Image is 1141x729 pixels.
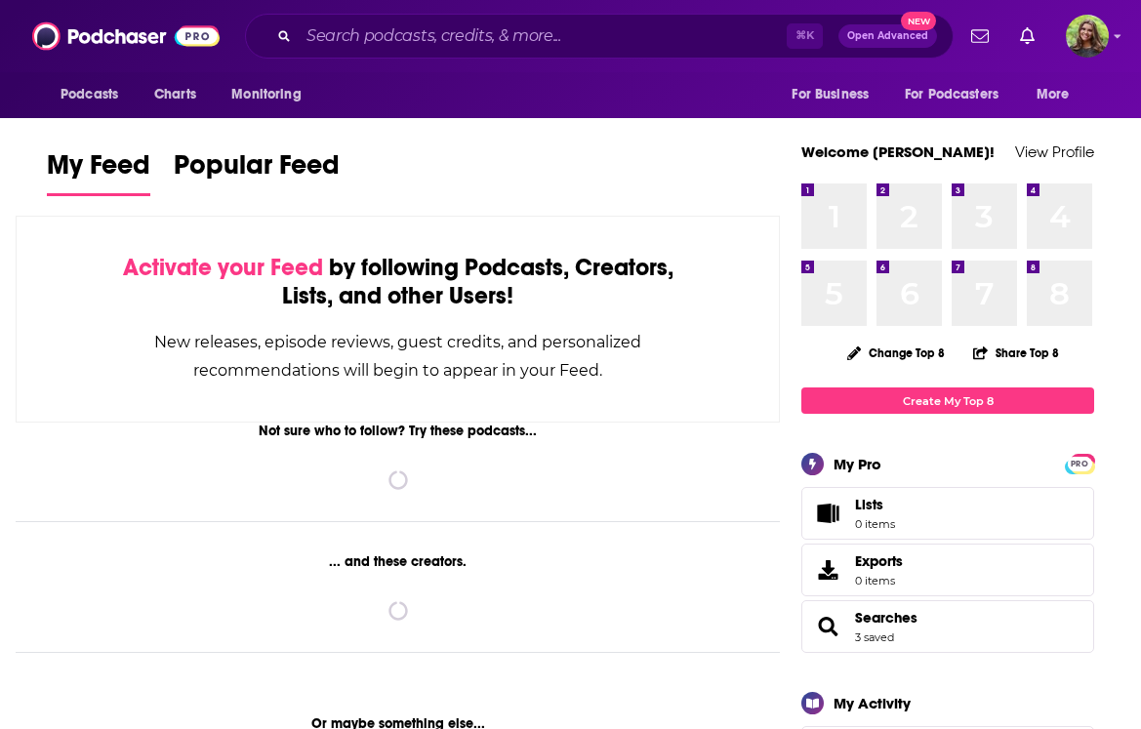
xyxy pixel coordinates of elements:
span: Exports [855,552,903,570]
button: Show profile menu [1066,15,1109,58]
div: My Pro [834,455,881,473]
span: New [901,12,936,30]
a: PRO [1068,456,1091,470]
img: Podchaser - Follow, Share and Rate Podcasts [32,18,220,55]
button: Open AdvancedNew [838,24,937,48]
span: Lists [855,496,883,513]
a: Lists [801,487,1094,540]
a: Show notifications dropdown [1012,20,1042,53]
button: Change Top 8 [835,341,957,365]
div: My Activity [834,694,911,712]
span: PRO [1068,457,1091,471]
span: For Podcasters [905,81,998,108]
a: 3 saved [855,630,894,644]
a: Show notifications dropdown [963,20,997,53]
div: ... and these creators. [16,553,780,570]
span: 0 items [855,517,895,531]
span: Popular Feed [174,148,340,193]
span: Monitoring [231,81,301,108]
input: Search podcasts, credits, & more... [299,20,787,52]
button: open menu [778,76,893,113]
button: open menu [1023,76,1094,113]
span: Searches [801,600,1094,653]
span: More [1037,81,1070,108]
a: Searches [855,609,917,627]
span: Activate your Feed [123,253,323,282]
span: My Feed [47,148,150,193]
div: New releases, episode reviews, guest credits, and personalized recommendations will begin to appe... [114,328,681,385]
span: Lists [855,496,895,513]
a: Create My Top 8 [801,387,1094,414]
span: Charts [154,81,196,108]
a: Popular Feed [174,148,340,196]
span: 0 items [855,574,903,587]
span: Logged in as reagan34226 [1066,15,1109,58]
a: My Feed [47,148,150,196]
button: open menu [218,76,326,113]
div: Search podcasts, credits, & more... [245,14,954,59]
button: Share Top 8 [972,334,1060,372]
a: View Profile [1015,142,1094,161]
a: Exports [801,544,1094,596]
span: Podcasts [61,81,118,108]
span: Open Advanced [847,31,928,41]
img: User Profile [1066,15,1109,58]
span: Lists [808,500,847,527]
a: Charts [142,76,208,113]
span: For Business [792,81,869,108]
div: Not sure who to follow? Try these podcasts... [16,423,780,439]
span: ⌘ K [787,23,823,49]
button: open menu [892,76,1027,113]
span: Exports [808,556,847,584]
a: Searches [808,613,847,640]
button: open menu [47,76,143,113]
div: by following Podcasts, Creators, Lists, and other Users! [114,254,681,310]
a: Welcome [PERSON_NAME]! [801,142,995,161]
